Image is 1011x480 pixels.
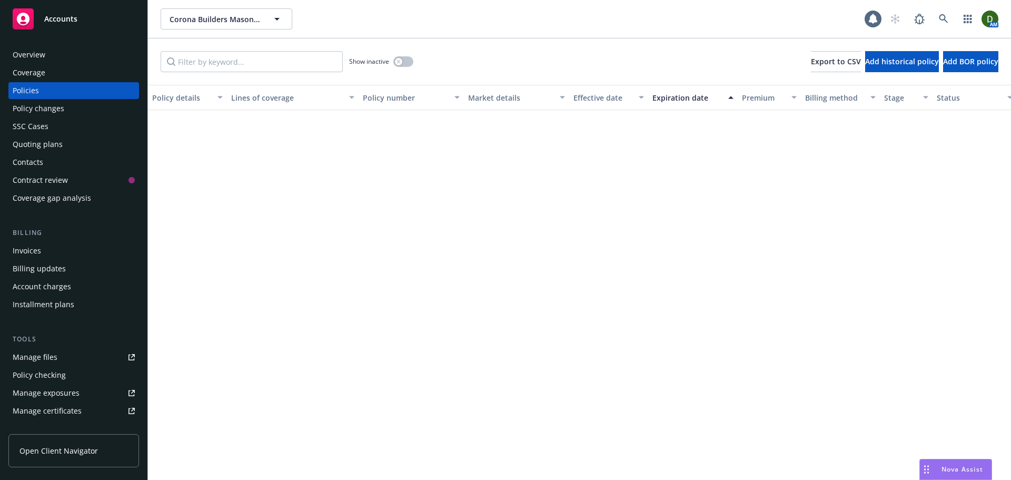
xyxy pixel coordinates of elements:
[161,51,343,72] input: Filter by keyword...
[13,385,80,401] div: Manage exposures
[941,465,983,474] span: Nova Assist
[982,11,998,27] img: photo
[937,92,1001,103] div: Status
[811,56,861,66] span: Export to CSV
[8,334,139,345] div: Tools
[13,100,64,117] div: Policy changes
[8,403,139,419] a: Manage certificates
[227,85,359,110] button: Lines of coverage
[8,190,139,207] a: Coverage gap analysis
[13,82,39,99] div: Policies
[933,8,954,30] a: Search
[8,82,139,99] a: Policies
[573,92,632,103] div: Effective date
[13,278,71,295] div: Account charges
[13,403,82,419] div: Manage certificates
[8,118,139,135] a: SSC Cases
[805,92,864,103] div: Billing method
[8,278,139,295] a: Account charges
[464,85,569,110] button: Market details
[8,260,139,277] a: Billing updates
[13,367,66,384] div: Policy checking
[865,51,939,72] button: Add historical policy
[231,92,343,103] div: Lines of coverage
[363,92,448,103] div: Policy number
[885,8,906,30] a: Start snowing
[13,136,63,153] div: Quoting plans
[569,85,648,110] button: Effective date
[738,85,801,110] button: Premium
[468,92,553,103] div: Market details
[13,296,74,313] div: Installment plans
[648,85,738,110] button: Expiration date
[19,445,98,456] span: Open Client Navigator
[652,92,722,103] div: Expiration date
[865,56,939,66] span: Add historical policy
[8,100,139,117] a: Policy changes
[161,8,292,30] button: Corona Builders Masonry, Inc.
[8,4,139,34] a: Accounts
[13,349,57,366] div: Manage files
[13,190,91,207] div: Coverage gap analysis
[349,57,389,66] span: Show inactive
[8,228,139,238] div: Billing
[880,85,933,110] button: Stage
[8,349,139,366] a: Manage files
[13,64,45,81] div: Coverage
[919,459,992,480] button: Nova Assist
[8,172,139,189] a: Contract review
[13,260,66,277] div: Billing updates
[8,136,139,153] a: Quoting plans
[920,459,933,479] div: Drag to move
[8,296,139,313] a: Installment plans
[152,92,211,103] div: Policy details
[742,92,785,103] div: Premium
[884,92,917,103] div: Stage
[909,8,930,30] a: Report a Bug
[8,367,139,384] a: Policy checking
[8,46,139,63] a: Overview
[957,8,978,30] a: Switch app
[801,85,880,110] button: Billing method
[44,15,77,23] span: Accounts
[811,51,861,72] button: Export to CSV
[13,172,68,189] div: Contract review
[13,154,43,171] div: Contacts
[359,85,464,110] button: Policy number
[8,242,139,259] a: Invoices
[170,14,261,25] span: Corona Builders Masonry, Inc.
[8,420,139,437] a: Manage claims
[8,154,139,171] a: Contacts
[8,385,139,401] a: Manage exposures
[13,46,45,63] div: Overview
[943,51,998,72] button: Add BOR policy
[13,118,48,135] div: SSC Cases
[13,242,41,259] div: Invoices
[13,420,66,437] div: Manage claims
[943,56,998,66] span: Add BOR policy
[8,64,139,81] a: Coverage
[148,85,227,110] button: Policy details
